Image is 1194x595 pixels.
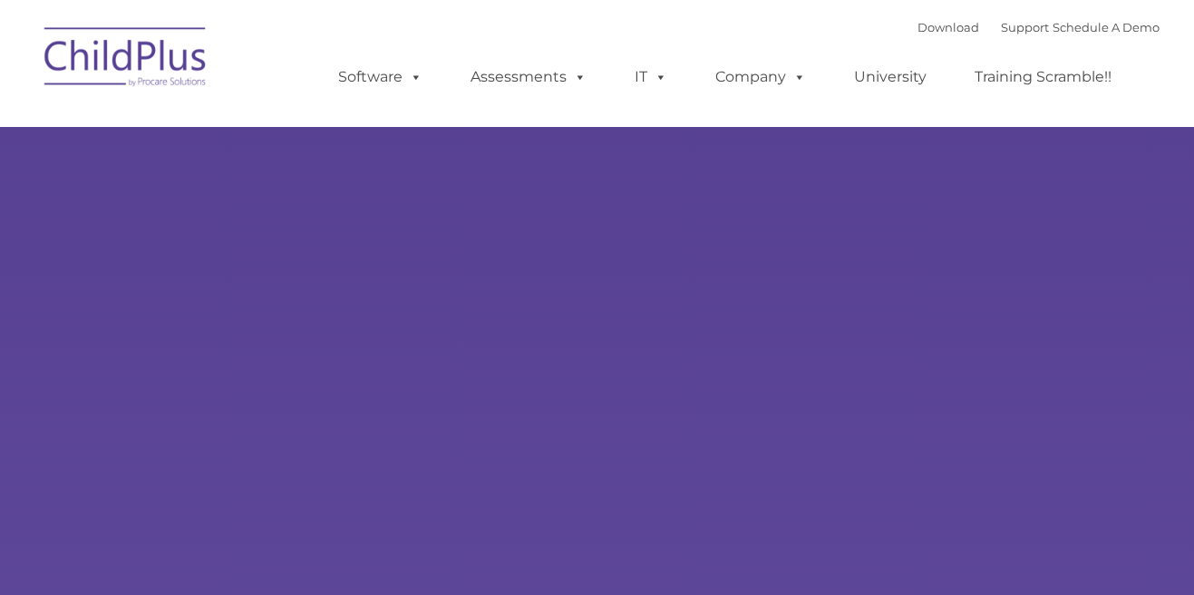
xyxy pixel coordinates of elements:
a: Assessments [452,59,605,95]
a: IT [616,59,685,95]
a: University [836,59,945,95]
a: Software [320,59,441,95]
a: Training Scramble!! [956,59,1130,95]
a: Support [1001,20,1049,34]
img: ChildPlus by Procare Solutions [35,15,217,105]
a: Download [917,20,979,34]
font: | [917,20,1160,34]
a: Schedule A Demo [1053,20,1160,34]
a: Company [697,59,824,95]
